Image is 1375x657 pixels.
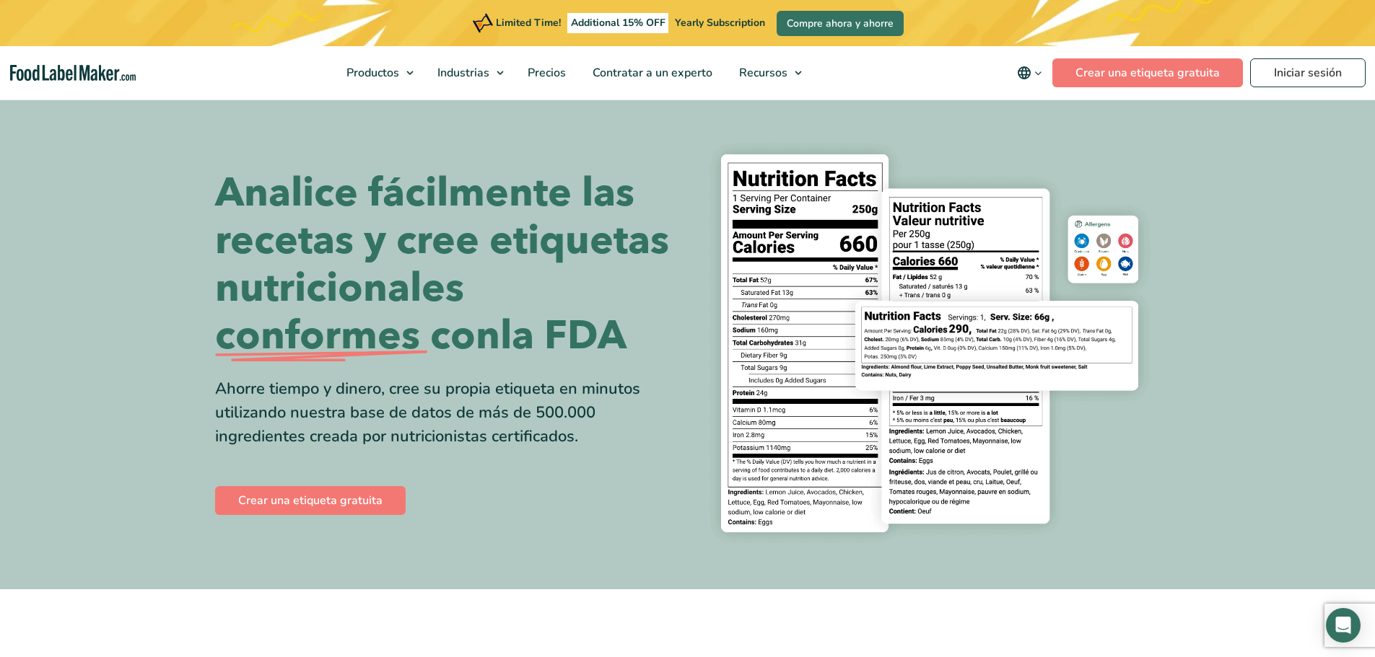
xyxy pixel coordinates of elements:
span: Limited Time! [496,16,561,30]
a: Recursos [726,46,809,100]
h1: Analice fácilmente las recetas y cree etiquetas nutricionales la FDA [215,169,677,360]
span: Contratar a un experto [588,65,714,81]
span: conformes con [215,312,500,360]
div: Ahorre tiempo y dinero, cree su propia etiqueta en minutos utilizando nuestra base de datos de má... [215,377,677,449]
a: Compre ahora y ahorre [777,11,904,36]
a: Iniciar sesión [1250,58,1366,87]
a: Productos [333,46,421,100]
a: Crear una etiqueta gratuita [1052,58,1243,87]
span: Additional 15% OFF [567,13,669,33]
span: Precios [523,65,567,81]
span: Productos [342,65,401,81]
span: Yearly Subscription [675,16,765,30]
a: Precios [515,46,576,100]
a: Industrias [424,46,511,100]
span: Industrias [433,65,491,81]
span: Recursos [735,65,789,81]
a: Contratar a un experto [580,46,723,100]
a: Crear una etiqueta gratuita [215,486,406,515]
div: Open Intercom Messenger [1326,608,1361,643]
